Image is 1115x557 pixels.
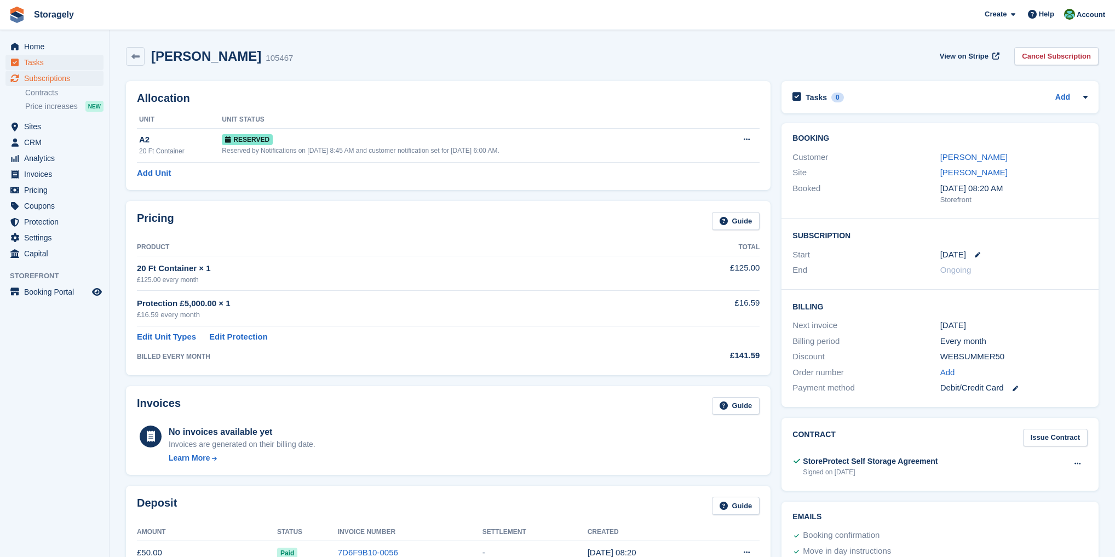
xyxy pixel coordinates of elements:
div: 0 [831,93,844,102]
div: Site [792,166,940,179]
span: Reserved [222,134,273,145]
div: 105467 [266,52,293,65]
h2: Tasks [806,93,827,102]
td: £16.59 [645,291,760,326]
th: Status [277,524,338,541]
div: Start [792,249,940,261]
div: Booked [792,182,940,205]
span: Price increases [25,101,78,112]
div: Billing period [792,335,940,348]
div: Protection £5,000.00 × 1 [137,297,645,310]
div: 20 Ft Container [139,146,222,156]
div: Invoices are generated on their billing date. [169,439,315,450]
h2: Pricing [137,212,174,230]
a: 7D6F9B10-0056 [338,548,398,557]
span: Subscriptions [24,71,90,86]
a: menu [5,230,104,245]
a: menu [5,198,104,214]
span: Ongoing [940,265,972,274]
span: Invoices [24,166,90,182]
span: Storefront [10,271,109,282]
div: NEW [85,101,104,112]
a: Cancel Subscription [1014,47,1099,65]
th: Invoice Number [338,524,482,541]
a: menu [5,119,104,134]
span: Booking Portal [24,284,90,300]
div: StoreProtect Self Storage Agreement [803,456,938,467]
th: Total [645,239,760,256]
a: Add [940,366,955,379]
div: 20 Ft Container × 1 [137,262,645,275]
div: Signed on [DATE] [803,467,938,477]
div: £16.59 every month [137,309,645,320]
a: View on Stripe [935,47,1002,65]
th: Product [137,239,645,256]
a: Issue Contract [1023,429,1088,447]
a: Learn More [169,452,315,464]
h2: Subscription [792,229,1088,240]
span: Coupons [24,198,90,214]
span: Sites [24,119,90,134]
span: Analytics [24,151,90,166]
div: Payment method [792,382,940,394]
div: BILLED EVERY MONTH [137,352,645,361]
a: Storagely [30,5,78,24]
span: Account [1077,9,1105,20]
span: Settings [24,230,90,245]
div: Next invoice [792,319,940,332]
img: stora-icon-8386f47178a22dfd0bd8f6a31ec36ba5ce8667c1dd55bd0f319d3a0aa187defe.svg [9,7,25,23]
th: Unit [137,111,222,129]
div: Customer [792,151,940,164]
a: Guide [712,497,760,515]
td: £125.00 [645,256,760,290]
span: Pricing [24,182,90,198]
div: Every month [940,335,1088,348]
a: Preview store [90,285,104,298]
div: A2 [139,134,222,146]
div: £141.59 [645,349,760,362]
th: Settlement [482,524,588,541]
a: Add [1055,91,1070,104]
th: Created [588,524,704,541]
a: menu [5,71,104,86]
span: Protection [24,214,90,229]
span: Capital [24,246,90,261]
a: Guide [712,212,760,230]
div: Storefront [940,194,1088,205]
a: menu [5,284,104,300]
span: Tasks [24,55,90,70]
a: menu [5,39,104,54]
h2: Allocation [137,92,760,105]
h2: Deposit [137,497,177,515]
time: 2025-09-03 00:00:00 UTC [940,249,966,261]
a: Edit Protection [209,331,268,343]
div: Booking confirmation [803,529,880,542]
a: menu [5,55,104,70]
div: Reserved by Notifications on [DATE] 8:45 AM and customer notification set for [DATE] 6:00 AM. [222,146,719,156]
a: Add Unit [137,167,171,180]
th: Unit Status [222,111,719,129]
a: menu [5,214,104,229]
h2: Booking [792,134,1088,143]
div: WEBSUMMER50 [940,351,1088,363]
div: [DATE] [940,319,1088,332]
h2: Emails [792,513,1088,521]
time: 2025-09-02 07:20:28 UTC [588,548,636,557]
a: Price increases NEW [25,100,104,112]
span: Create [985,9,1007,20]
a: Guide [712,397,760,415]
img: Notifications [1064,9,1075,20]
div: Order number [792,366,940,379]
a: menu [5,246,104,261]
span: View on Stripe [940,51,988,62]
a: Edit Unit Types [137,331,196,343]
a: menu [5,135,104,150]
div: Learn More [169,452,210,464]
span: Home [24,39,90,54]
h2: [PERSON_NAME] [151,49,261,64]
a: Contracts [25,88,104,98]
span: Help [1039,9,1054,20]
a: menu [5,182,104,198]
div: No invoices available yet [169,426,315,439]
a: [PERSON_NAME] [940,152,1008,162]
